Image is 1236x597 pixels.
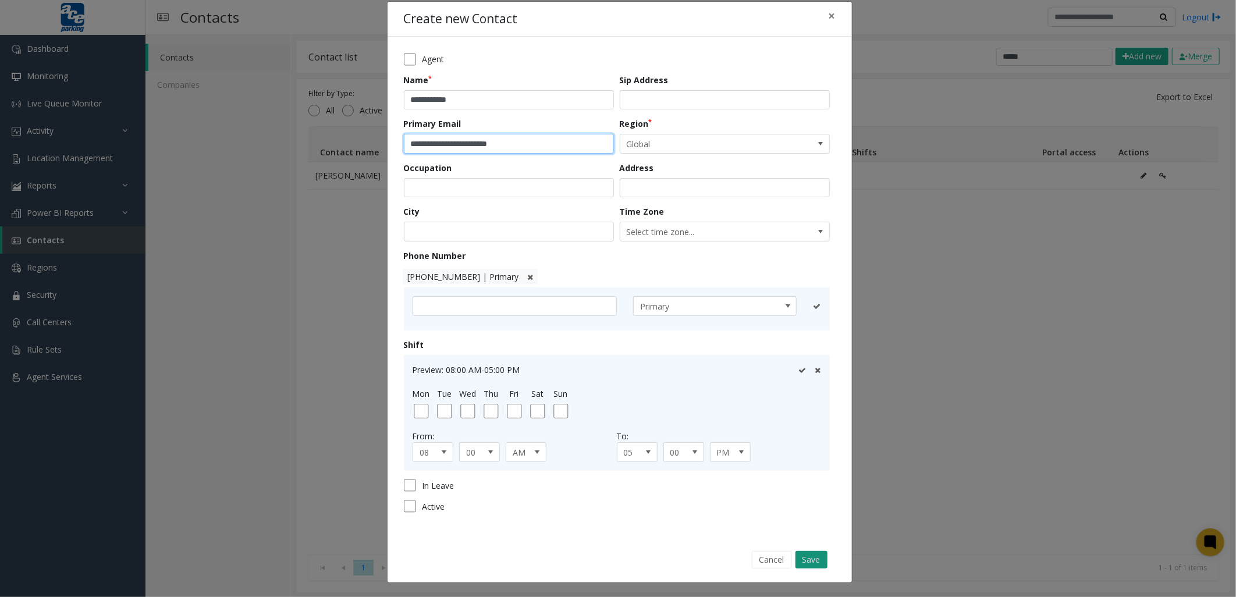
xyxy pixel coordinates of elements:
span: AM [506,443,538,461]
div: From: [413,430,617,442]
span: Agent [422,53,444,65]
label: Fri [510,388,519,400]
label: Occupation [404,162,452,174]
label: Sip Address [620,74,669,86]
button: Cancel [752,551,792,568]
label: Shift [404,339,424,351]
label: City [404,205,420,218]
span: Preview: 08:00 AM-05:00 PM [413,364,520,375]
label: Phone Number [404,250,466,262]
label: Sun [554,388,568,400]
label: Region [620,118,652,130]
span: Global [620,134,787,153]
span: Select time zone... [620,222,787,241]
span: 00 [460,443,491,461]
label: Mon [413,388,430,400]
span: [PHONE_NUMBER] | Primary [407,271,518,282]
span: 08 [413,443,445,461]
label: Sat [531,388,544,400]
label: Thu [484,388,498,400]
span: PM [711,443,742,461]
span: Active [422,500,445,513]
span: In Leave [422,479,454,492]
span: 05 [617,443,649,461]
div: To: [617,430,821,442]
label: Wed [459,388,476,400]
label: Primary Email [404,118,461,130]
label: Name [404,74,432,86]
label: Tue [437,388,452,400]
label: Address [620,162,654,174]
span: Primary [634,297,763,315]
button: Save [795,551,827,568]
label: Time Zone [620,205,665,218]
span: 00 [664,443,695,461]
